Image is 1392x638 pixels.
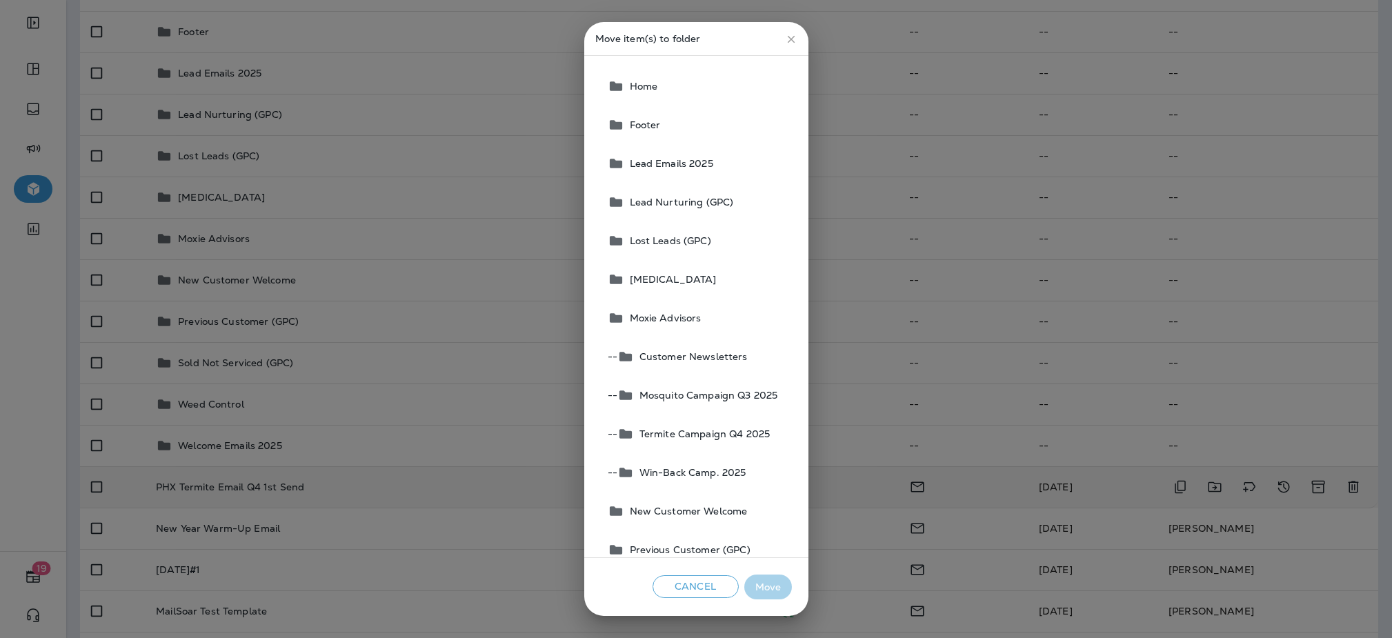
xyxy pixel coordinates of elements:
[595,33,797,44] p: Move item(s) to folder
[602,415,792,453] button: --Termite Campaign Q4 2025
[602,106,792,144] button: Footer
[602,337,792,376] button: --Customer Newsletters
[634,467,746,478] span: Win-Back Camp. 2025
[602,221,792,260] button: Lost Leads (GPC)
[602,492,792,530] button: New Customer Welcome
[602,144,792,183] button: Lead Emails 2025
[624,119,661,130] span: Footer
[624,197,734,208] span: Lead Nurturing (GPC)
[779,28,803,51] button: close
[634,351,748,362] span: Customer Newsletters
[624,158,713,169] span: Lead Emails 2025
[624,274,717,285] span: [MEDICAL_DATA]
[608,428,617,439] span: --
[602,530,792,569] button: Previous Customer (GPC)
[602,183,792,221] button: Lead Nurturing (GPC)
[634,390,778,401] span: Mosquito Campaign Q3 2025
[608,390,617,401] span: --
[624,506,748,517] span: New Customer Welcome
[624,235,711,246] span: Lost Leads (GPC)
[608,467,617,478] span: --
[624,544,750,555] span: Previous Customer (GPC)
[602,453,792,492] button: --Win-Back Camp. 2025
[653,575,739,598] button: Cancel
[624,312,702,323] span: Moxie Advisors
[602,376,792,415] button: --Mosquito Campaign Q3 2025
[602,260,792,299] button: [MEDICAL_DATA]
[634,428,770,439] span: Termite Campaign Q4 2025
[602,299,792,337] button: Moxie Advisors
[608,351,617,362] span: --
